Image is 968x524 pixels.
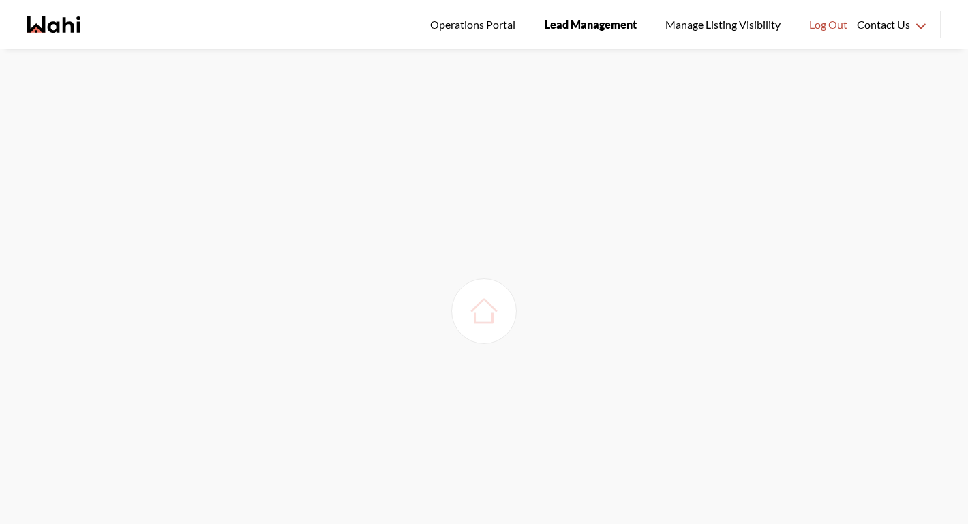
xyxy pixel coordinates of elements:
[545,16,637,33] span: Lead Management
[465,292,503,330] img: loading house image
[809,16,847,33] span: Log Out
[661,16,785,33] span: Manage Listing Visibility
[27,16,80,33] a: Wahi homepage
[430,16,520,33] span: Operations Portal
